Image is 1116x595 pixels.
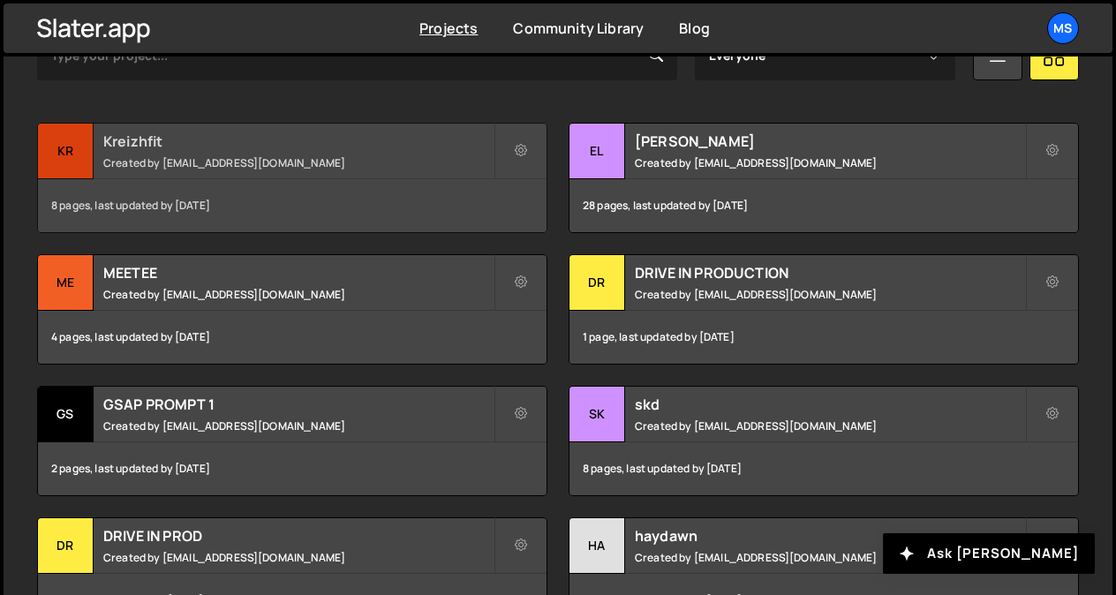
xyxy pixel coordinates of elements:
[635,418,1025,433] small: Created by [EMAIL_ADDRESS][DOMAIN_NAME]
[569,123,1079,233] a: el [PERSON_NAME] Created by [EMAIL_ADDRESS][DOMAIN_NAME] 28 pages, last updated by [DATE]
[38,442,547,495] div: 2 pages, last updated by [DATE]
[103,550,494,565] small: Created by [EMAIL_ADDRESS][DOMAIN_NAME]
[883,533,1095,574] button: Ask [PERSON_NAME]
[569,179,1078,232] div: 28 pages, last updated by [DATE]
[103,132,494,151] h2: Kreizhfit
[569,124,625,179] div: el
[513,19,644,38] a: Community Library
[635,263,1025,282] h2: DRIVE IN PRODUCTION
[569,254,1079,365] a: DR DRIVE IN PRODUCTION Created by [EMAIL_ADDRESS][DOMAIN_NAME] 1 page, last updated by [DATE]
[103,155,494,170] small: Created by [EMAIL_ADDRESS][DOMAIN_NAME]
[635,155,1025,170] small: Created by [EMAIL_ADDRESS][DOMAIN_NAME]
[38,179,547,232] div: 8 pages, last updated by [DATE]
[635,287,1025,302] small: Created by [EMAIL_ADDRESS][DOMAIN_NAME]
[569,518,625,574] div: ha
[569,442,1078,495] div: 8 pages, last updated by [DATE]
[635,395,1025,414] h2: skd
[37,386,547,496] a: GS GSAP PROMPT 1 Created by [EMAIL_ADDRESS][DOMAIN_NAME] 2 pages, last updated by [DATE]
[38,255,94,311] div: ME
[37,123,547,233] a: Kr Kreizhfit Created by [EMAIL_ADDRESS][DOMAIN_NAME] 8 pages, last updated by [DATE]
[37,254,547,365] a: ME MEETEE Created by [EMAIL_ADDRESS][DOMAIN_NAME] 4 pages, last updated by [DATE]
[569,311,1078,364] div: 1 page, last updated by [DATE]
[103,263,494,282] h2: MEETEE
[635,526,1025,546] h2: haydawn
[569,387,625,442] div: sk
[38,124,94,179] div: Kr
[1047,12,1079,44] a: ms
[635,550,1025,565] small: Created by [EMAIL_ADDRESS][DOMAIN_NAME]
[569,386,1079,496] a: sk skd Created by [EMAIL_ADDRESS][DOMAIN_NAME] 8 pages, last updated by [DATE]
[679,19,710,38] a: Blog
[103,418,494,433] small: Created by [EMAIL_ADDRESS][DOMAIN_NAME]
[103,395,494,414] h2: GSAP PROMPT 1
[38,311,547,364] div: 4 pages, last updated by [DATE]
[419,19,478,38] a: Projects
[38,387,94,442] div: GS
[103,287,494,302] small: Created by [EMAIL_ADDRESS][DOMAIN_NAME]
[635,132,1025,151] h2: [PERSON_NAME]
[103,526,494,546] h2: DRIVE IN PROD
[569,255,625,311] div: DR
[38,518,94,574] div: DR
